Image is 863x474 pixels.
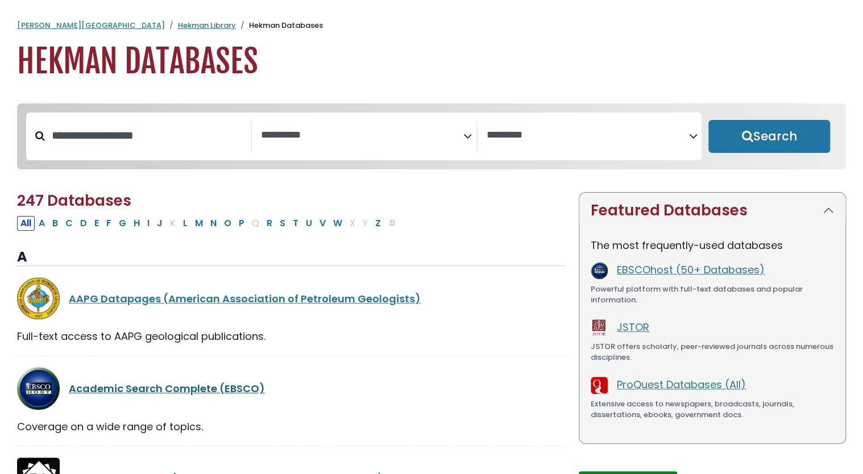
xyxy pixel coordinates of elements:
button: Filter Results A [35,216,48,231]
button: Filter Results S [276,216,289,231]
button: Filter Results O [221,216,235,231]
input: Search database by title or keyword [45,126,251,145]
button: Filter Results L [180,216,191,231]
button: Filter Results J [153,216,166,231]
button: Filter Results M [192,216,206,231]
div: Full-text access to AAPG geological publications. [17,329,565,344]
button: Filter Results G [115,216,130,231]
textarea: Search [487,130,689,142]
button: Filter Results W [330,216,346,231]
div: Powerful platform with full-text databases and popular information. [591,284,834,306]
button: Filter Results P [235,216,248,231]
a: EBSCOhost (50+ Databases) [617,263,765,277]
a: JSTOR [617,320,649,334]
div: JSTOR offers scholarly, peer-reviewed journals across numerous disciplines. [591,341,834,363]
button: Filter Results C [62,216,76,231]
p: The most frequently-used databases [591,238,834,253]
button: Submit for Search Results [708,120,830,153]
button: Filter Results U [302,216,316,231]
a: ProQuest Databases (All) [617,377,746,392]
button: Filter Results E [91,216,102,231]
div: Alpha-list to filter by first letter of database name [17,215,401,230]
div: Coverage on a wide range of topics. [17,419,565,434]
button: Filter Results N [207,216,220,231]
span: 247 Databases [17,190,131,211]
nav: breadcrumb [17,20,846,31]
button: All [17,216,35,231]
button: Filter Results V [316,216,329,231]
a: Hekman Library [178,20,236,31]
a: AAPG Datapages (American Association of Petroleum Geologists) [69,292,421,306]
a: [PERSON_NAME][GEOGRAPHIC_DATA] [17,20,165,31]
button: Filter Results I [144,216,153,231]
button: Filter Results B [49,216,61,231]
nav: Search filters [17,103,846,169]
button: Filter Results D [77,216,90,231]
textarea: Search [261,130,463,142]
h3: A [17,249,565,266]
div: Extensive access to newspapers, broadcasts, journals, dissertations, ebooks, government docs. [591,398,834,421]
h1: Hekman Databases [17,43,846,81]
button: Featured Databases [579,193,845,228]
a: Academic Search Complete (EBSCO) [69,381,265,396]
button: Filter Results F [103,216,115,231]
button: Filter Results H [130,216,143,231]
li: Hekman Databases [236,20,323,31]
button: Filter Results T [289,216,302,231]
button: Filter Results Z [372,216,384,231]
button: Filter Results R [263,216,276,231]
